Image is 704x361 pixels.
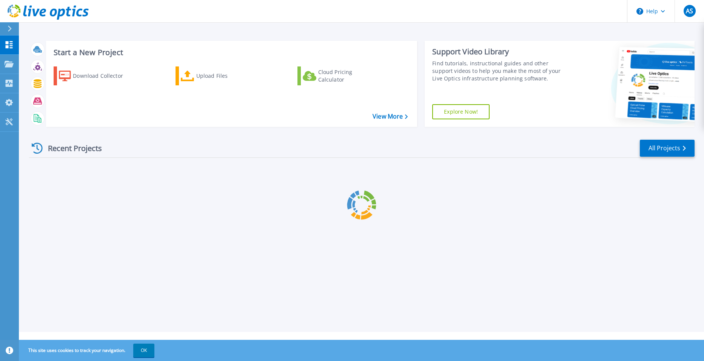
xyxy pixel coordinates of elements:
[373,113,408,120] a: View More
[686,8,693,14] span: AS
[640,140,695,157] a: All Projects
[432,60,570,82] div: Find tutorials, instructional guides and other support videos to help you make the most of your L...
[54,66,138,85] a: Download Collector
[29,139,112,157] div: Recent Projects
[176,66,260,85] a: Upload Files
[432,104,490,119] a: Explore Now!
[21,344,154,357] span: This site uses cookies to track your navigation.
[133,344,154,357] button: OK
[297,66,382,85] a: Cloud Pricing Calculator
[54,48,407,57] h3: Start a New Project
[73,68,133,83] div: Download Collector
[318,68,379,83] div: Cloud Pricing Calculator
[196,68,257,83] div: Upload Files
[432,47,570,57] div: Support Video Library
